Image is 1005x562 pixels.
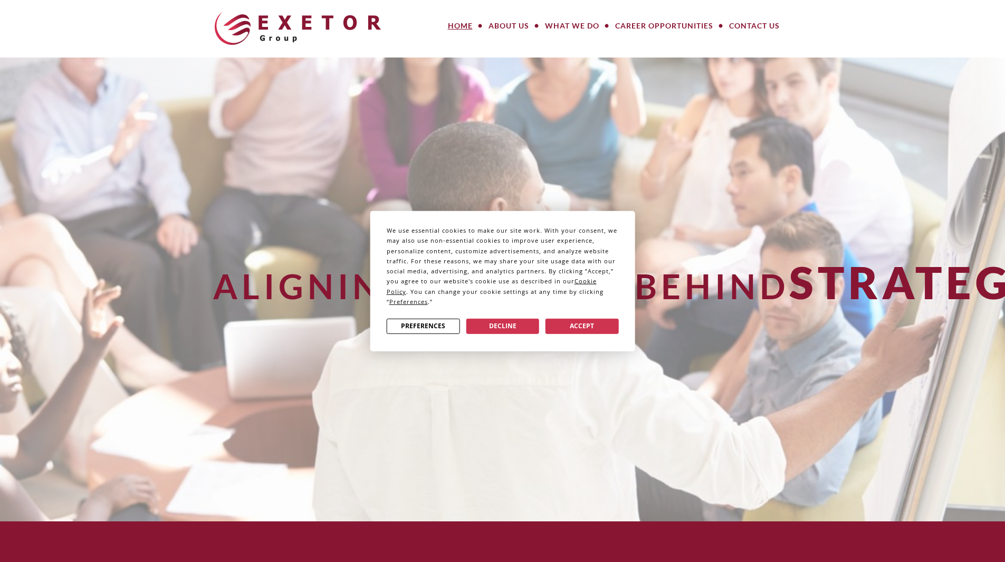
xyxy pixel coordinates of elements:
button: Decline [466,318,539,334]
button: Accept [545,318,619,334]
div: Cookie Consent Prompt [370,211,635,351]
button: Preferences [387,318,460,334]
span: Preferences [389,298,428,306]
div: We use essential cookies to make our site work. With your consent, we may also use non-essential ... [387,225,619,307]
